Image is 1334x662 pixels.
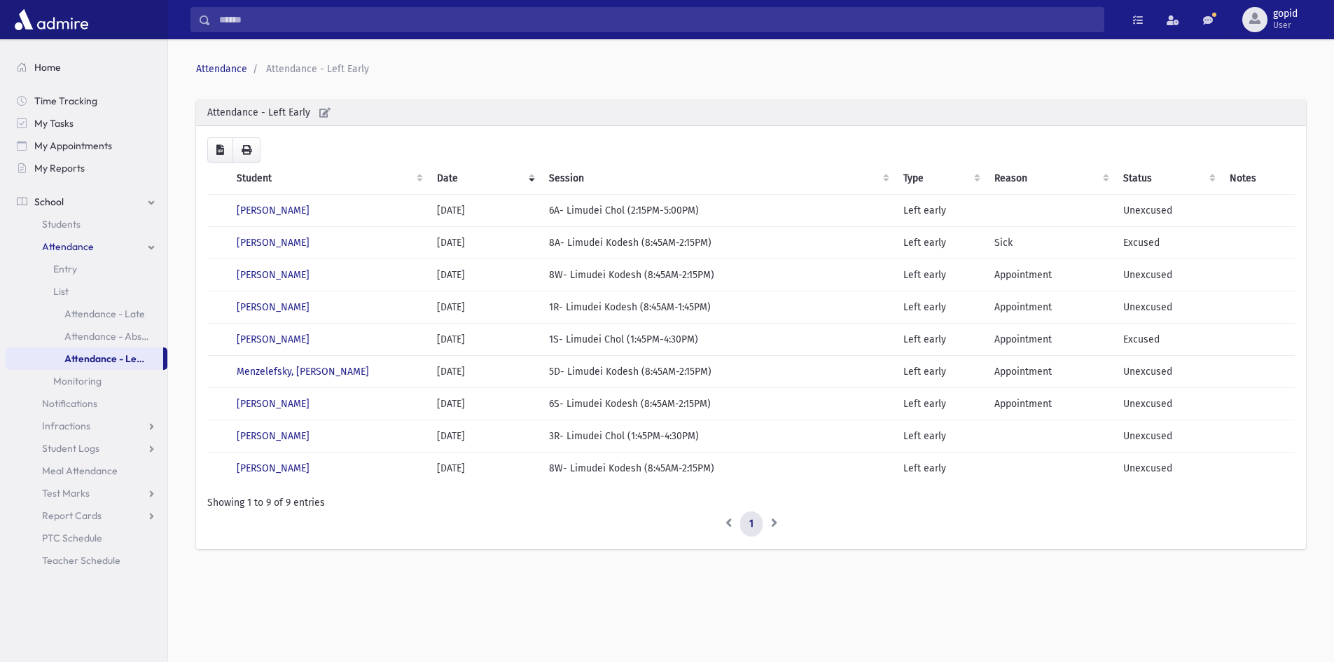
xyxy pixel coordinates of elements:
img: AdmirePro [11,6,92,34]
span: My Reports [34,162,85,174]
a: Attendance - Late [6,303,167,325]
td: Unexcused [1115,420,1222,453]
th: Type: activate to sort column ascending [895,163,986,195]
span: List [53,285,69,298]
a: Infractions [6,415,167,437]
td: Unexcused [1115,453,1222,485]
span: Attendance - Left Early [266,63,369,75]
a: Students [6,213,167,235]
span: Attendance [42,240,94,253]
th: Date: activate to sort column ascending [429,163,541,195]
a: Attendance [196,63,247,75]
a: [PERSON_NAME] [237,269,310,281]
a: Entry [6,258,167,280]
td: [DATE] [429,420,541,453]
span: Time Tracking [34,95,97,107]
span: Student Logs [42,442,99,455]
td: Appointment [986,388,1114,420]
a: Attendance - Left Early [6,347,163,370]
td: Unexcused [1115,291,1222,324]
a: [PERSON_NAME] [237,398,310,410]
button: CSV [207,137,233,163]
td: [DATE] [429,227,541,259]
td: Left early [895,227,986,259]
td: Left early [895,388,986,420]
td: 8W- Limudei Kodesh (8:45AM-2:15PM) [541,259,895,291]
div: Attendance - Left Early [196,100,1306,126]
a: [PERSON_NAME] [237,205,310,216]
a: Attendance - Absent [6,325,167,347]
td: [DATE] [429,195,541,227]
td: Unexcused [1115,195,1222,227]
a: Notifications [6,392,167,415]
td: 5D- Limudei Kodesh (8:45AM-2:15PM) [541,356,895,388]
span: Test Marks [42,487,90,499]
td: [DATE] [429,324,541,356]
a: [PERSON_NAME] [237,301,310,313]
td: [DATE] [429,388,541,420]
td: Sick [986,227,1114,259]
td: Left early [895,453,986,485]
span: Notifications [42,397,97,410]
a: PTC Schedule [6,527,167,549]
td: Appointment [986,324,1114,356]
td: Left early [895,195,986,227]
th: Reason: activate to sort column ascending [986,163,1114,195]
td: [DATE] [429,453,541,485]
td: 8A- Limudei Kodesh (8:45AM-2:15PM) [541,227,895,259]
span: Home [34,61,61,74]
th: Session : activate to sort column ascending [541,163,895,195]
a: Home [6,56,167,78]
input: Search [211,7,1104,32]
a: My Tasks [6,112,167,135]
a: [PERSON_NAME] [237,462,310,474]
td: 6A- Limudei Chol (2:15PM-5:00PM) [541,195,895,227]
span: Monitoring [53,375,102,387]
td: Unexcused [1115,259,1222,291]
td: Unexcused [1115,388,1222,420]
span: Students [42,218,81,230]
span: User [1273,20,1298,31]
a: Attendance [6,235,167,258]
a: School [6,191,167,213]
td: Left early [895,420,986,453]
td: [DATE] [429,356,541,388]
td: Left early [895,324,986,356]
span: My Tasks [34,117,74,130]
td: 6S- Limudei Kodesh (8:45AM-2:15PM) [541,388,895,420]
span: My Appointments [34,139,112,152]
span: gopid [1273,8,1298,20]
span: Infractions [42,420,90,432]
a: Menzelefsky, [PERSON_NAME] [237,366,369,378]
td: Appointment [986,259,1114,291]
th: Status: activate to sort column ascending [1115,163,1222,195]
td: [DATE] [429,259,541,291]
span: Entry [53,263,77,275]
a: Report Cards [6,504,167,527]
th: Notes [1221,163,1295,195]
td: Appointment [986,291,1114,324]
a: My Appointments [6,135,167,157]
a: 1 [740,511,763,537]
a: Test Marks [6,482,167,504]
a: [PERSON_NAME] [237,430,310,442]
a: Student Logs [6,437,167,460]
nav: breadcrumb [196,62,1300,76]
th: Student: activate to sort column ascending [228,163,429,195]
a: List [6,280,167,303]
td: Left early [895,291,986,324]
td: 3R- Limudei Chol (1:45PM-4:30PM) [541,420,895,453]
a: My Reports [6,157,167,179]
span: Meal Attendance [42,464,118,477]
td: [DATE] [429,291,541,324]
a: Meal Attendance [6,460,167,482]
a: Time Tracking [6,90,167,112]
td: 1S- Limudei Chol (1:45PM-4:30PM) [541,324,895,356]
a: Monitoring [6,370,167,392]
span: PTC Schedule [42,532,102,544]
td: Appointment [986,356,1114,388]
span: Report Cards [42,509,102,522]
td: Unexcused [1115,356,1222,388]
span: School [34,195,64,208]
button: Print [232,137,260,163]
